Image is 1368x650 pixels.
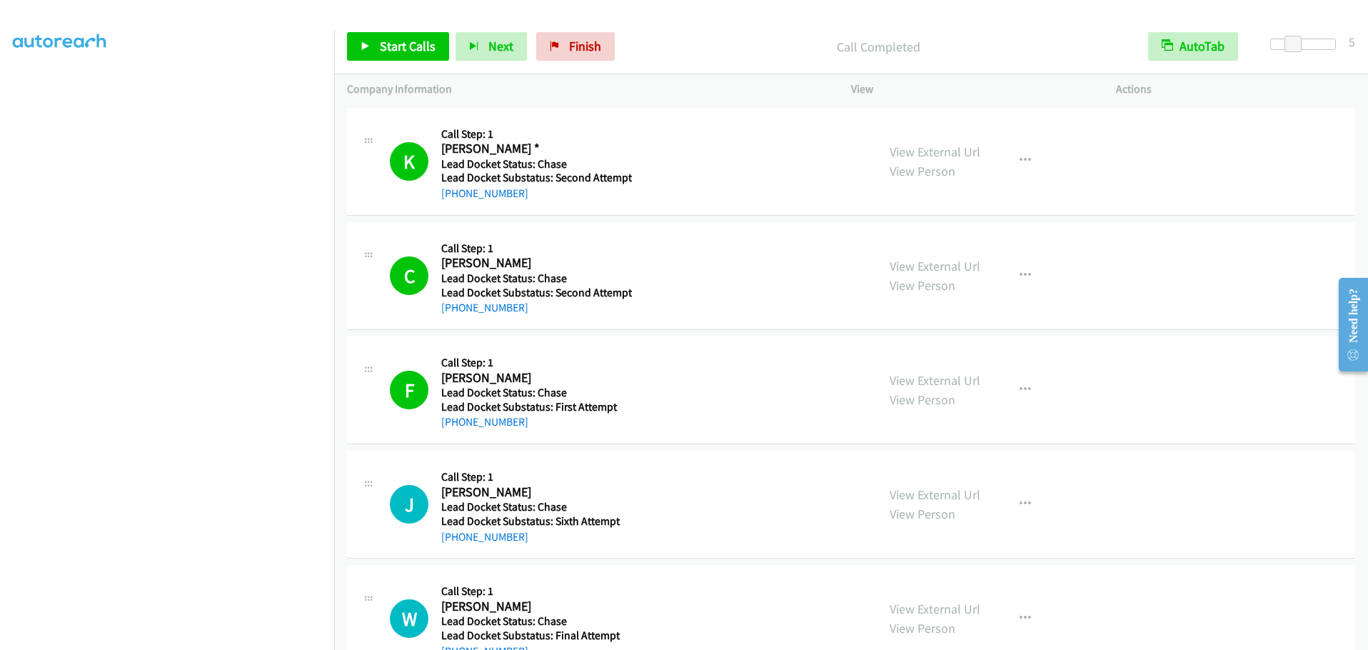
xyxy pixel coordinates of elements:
[390,256,428,295] h1: C
[441,629,631,643] h5: Lead Docket Substatus: Final Attempt
[890,277,955,294] a: View Person
[441,127,632,141] h5: Call Step: 1
[1349,32,1355,51] div: 5
[441,614,631,629] h5: Lead Docket Status: Chase
[390,485,428,524] div: The call is yet to be attempted
[441,415,528,429] a: [PHONE_NUMBER]
[441,141,631,157] h2: [PERSON_NAME] *
[441,484,631,501] h2: [PERSON_NAME]
[441,255,631,271] h2: [PERSON_NAME]
[441,530,528,544] a: [PHONE_NUMBER]
[1327,268,1368,381] iframe: Resource Center
[1148,32,1238,61] button: AutoTab
[441,356,631,370] h5: Call Step: 1
[890,144,980,160] a: View External Url
[488,38,513,54] span: Next
[441,386,631,400] h5: Lead Docket Status: Chase
[441,599,631,615] h2: [PERSON_NAME]
[441,400,631,414] h5: Lead Docket Substatus: First Attempt
[441,470,631,484] h5: Call Step: 1
[441,271,632,286] h5: Lead Docket Status: Chase
[890,506,955,522] a: View Person
[390,599,428,638] h1: W
[456,32,527,61] button: Next
[890,258,980,274] a: View External Url
[441,186,528,200] a: [PHONE_NUMBER]
[569,38,601,54] span: Finish
[380,38,436,54] span: Start Calls
[390,485,428,524] h1: J
[390,599,428,638] div: The call is yet to be attempted
[536,32,615,61] a: Finish
[441,157,632,171] h5: Lead Docket Status: Chase
[441,514,631,529] h5: Lead Docket Substatus: Sixth Attempt
[441,500,631,514] h5: Lead Docket Status: Chase
[441,370,631,386] h2: [PERSON_NAME]
[347,32,449,61] a: Start Calls
[890,163,955,179] a: View Person
[390,142,428,181] h1: K
[390,371,428,409] h1: F
[1116,81,1355,98] p: Actions
[441,171,632,185] h5: Lead Docket Substatus: Second Attempt
[890,486,980,503] a: View External Url
[347,81,825,98] p: Company Information
[441,584,631,599] h5: Call Step: 1
[890,372,980,389] a: View External Url
[441,301,528,314] a: [PHONE_NUMBER]
[441,241,632,256] h5: Call Step: 1
[890,391,955,408] a: View Person
[851,81,1090,98] p: View
[441,286,632,300] h5: Lead Docket Substatus: Second Attempt
[890,601,980,617] a: View External Url
[890,620,955,636] a: View Person
[634,37,1122,56] p: Call Completed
